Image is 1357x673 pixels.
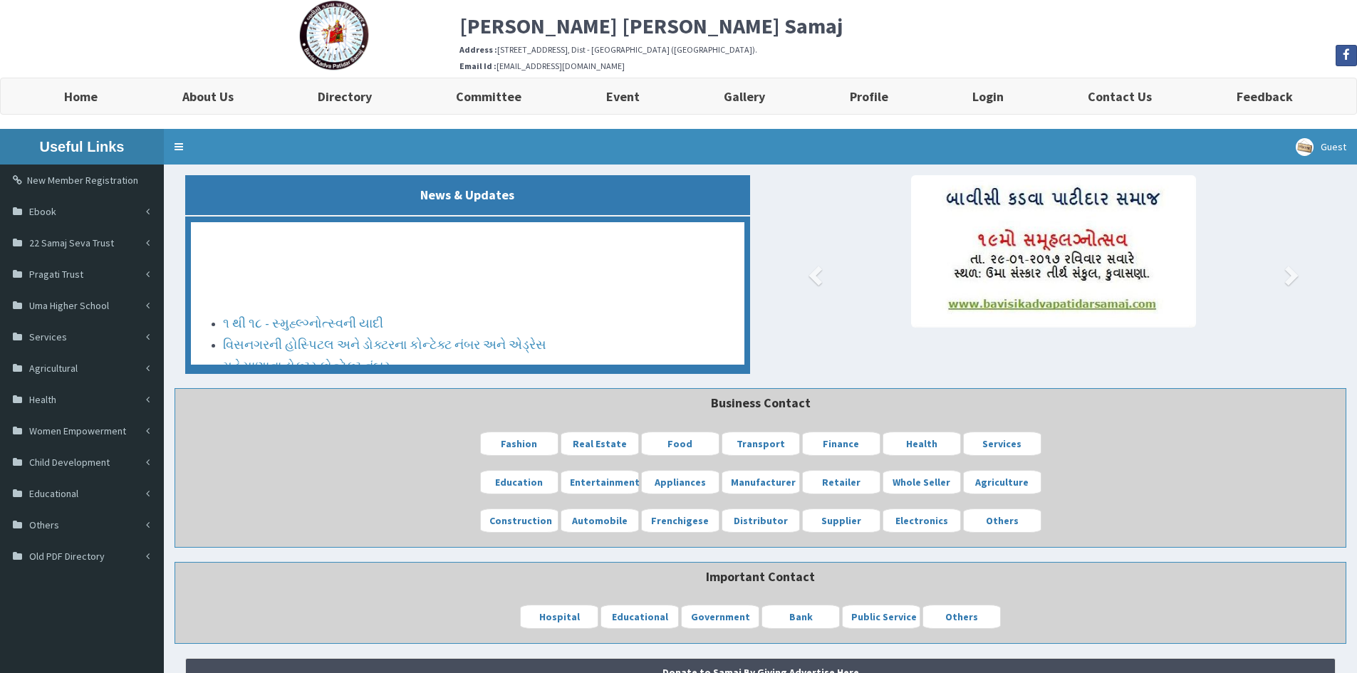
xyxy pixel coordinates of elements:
span: Uma Higher School [29,299,109,312]
h6: [STREET_ADDRESS], Dist - [GEOGRAPHIC_DATA] ([GEOGRAPHIC_DATA]). [459,45,1357,54]
span: Guest [1321,140,1346,153]
b: Home [64,88,98,105]
b: Login [972,88,1004,105]
a: Public Service [842,605,920,629]
b: Email Id : [459,61,496,71]
span: Agricultural [29,362,78,375]
b: Construction [489,514,552,527]
b: Hospital [539,610,580,623]
b: Distributor [734,514,788,527]
span: Educational [29,487,78,500]
a: Electronics [883,508,961,533]
a: મહેસાણાના ડોક્ટર કોન્ટેક્ટ નંબર [223,335,390,352]
b: Committee [456,88,521,105]
b: Manufacturer [731,476,796,489]
b: Public Service [851,610,917,623]
a: Contact Us [1046,78,1194,114]
b: Important Contact [706,568,815,585]
b: Transport [737,437,785,450]
b: Supplier [821,514,861,527]
a: Event [564,78,682,114]
a: Retailer [802,470,880,494]
img: User Image [1296,138,1314,156]
b: Address : [459,44,497,55]
b: Health [906,437,937,450]
b: Electronics [895,514,948,527]
b: Fashion [501,437,537,450]
b: Frenchigese [651,514,709,527]
a: વિસનગરની હોસ્પિટલ અને ડોક્ટરના કોન્ટેક્ટ નંબર અને એડ્રેસ [223,314,546,330]
b: Food [667,437,692,450]
a: Automobile [561,508,639,533]
a: Real Estate [561,432,639,456]
b: Retailer [822,476,861,489]
a: Others [922,605,1001,629]
b: About Us [182,88,234,105]
a: Government [681,605,759,629]
a: Services [963,432,1041,456]
a: Health [883,432,961,456]
a: Directory [276,78,414,114]
a: Whole Seller [883,470,961,494]
a: Transport [722,432,800,456]
a: Entertainment [561,470,639,494]
span: 22 Samaj Seva Trust [29,236,114,249]
span: Ebook [29,205,56,218]
b: Others [986,514,1019,527]
img: image [911,175,1196,328]
b: Educational [612,610,668,623]
a: Education [480,470,558,494]
b: Appliances [655,476,706,489]
a: Login [930,78,1046,114]
a: Others [963,508,1041,533]
a: Guest [1285,129,1357,165]
b: Contact Us [1088,88,1152,105]
a: Construction [480,508,558,533]
b: Agriculture [975,476,1029,489]
a: Manufacturer [722,470,800,494]
b: News & Updates [420,187,514,203]
span: Child Development [29,456,110,469]
a: Appliances [641,470,719,494]
b: Feedback [1237,88,1293,105]
a: Feedback [1195,78,1335,114]
b: Bank [789,610,813,623]
b: Automobile [572,514,628,527]
b: Education [495,476,543,489]
b: Gallery [724,88,765,105]
span: Health [29,393,56,406]
span: Pragati Trust [29,268,83,281]
b: Directory [318,88,372,105]
b: Profile [850,88,888,105]
a: Gallery [682,78,807,114]
h6: [EMAIL_ADDRESS][DOMAIN_NAME] [459,61,1357,71]
a: Profile [807,78,930,114]
a: Home [22,78,140,114]
a: નિમંત્રણ પત્રિકા - ૧૯મો સમૂહ લગ્નોત્સવ [223,357,437,373]
b: Finance [823,437,859,450]
b: Whole Seller [893,476,950,489]
b: Useful Links [40,139,125,155]
a: Bank [761,605,840,629]
a: Frenchigese [641,508,719,533]
span: Women Empowerment [29,424,126,437]
span: Others [29,518,59,531]
b: [PERSON_NAME] [PERSON_NAME] Samaj [459,12,843,39]
a: Supplier [802,508,880,533]
a: Committee [414,78,563,114]
a: Distributor [722,508,800,533]
b: Business Contact [711,395,811,411]
a: Hospital [520,605,598,629]
b: Event [606,88,640,105]
b: Real Estate [573,437,627,450]
a: ૧ થી ૧૮ - સ્મુહ્લ્ગ્નોત્સ્વની યાદી [223,293,383,309]
b: Services [982,437,1021,450]
a: Fashion [480,432,558,456]
span: Services [29,330,67,343]
b: Others [945,610,978,623]
a: About Us [140,78,275,114]
b: Entertainment [570,476,640,489]
a: Educational [600,605,679,629]
a: Finance [802,432,880,456]
a: Agriculture [963,470,1041,494]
